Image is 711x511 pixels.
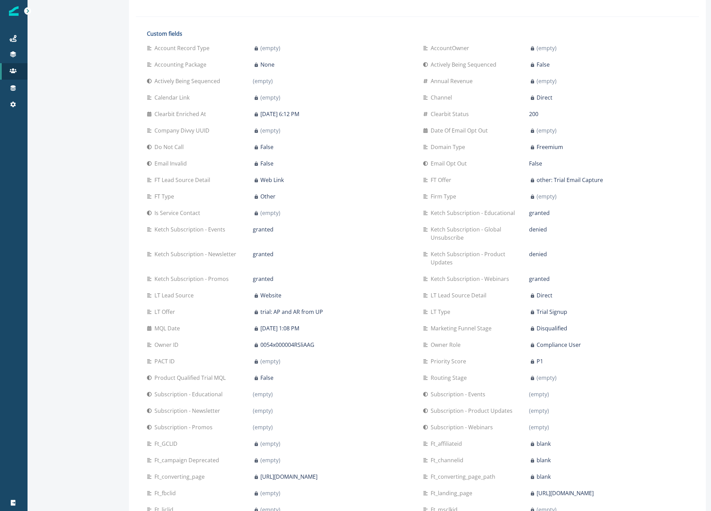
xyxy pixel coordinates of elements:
[529,209,550,217] p: granted
[9,6,19,16] img: Inflection
[154,159,190,168] p: Email Invalid
[253,225,273,234] p: granted
[537,126,557,135] p: (empty)
[260,60,274,69] p: None
[431,60,499,69] p: Actively Being Sequenced
[537,456,551,464] p: blank
[154,126,212,135] p: Company Divvy UUID
[431,291,489,299] p: LT Lead Source Detail
[537,77,557,85] p: (empty)
[260,209,280,217] p: (empty)
[154,456,222,464] p: ft_campaign Deprecated
[253,390,273,398] p: (empty)
[529,390,549,398] p: (empty)
[253,77,273,85] p: (empty)
[154,341,181,349] p: Owner ID
[431,77,475,85] p: Annual Revenue
[260,324,299,332] p: [DATE] 1:08 PM
[431,407,515,415] p: Subscription - Product Updates
[431,357,469,365] p: Priority Score
[154,374,228,382] p: Product Qualified Trial MQL
[154,291,196,299] p: LT Lead Source
[529,423,549,431] p: (empty)
[154,440,180,448] p: ft_GCLID
[537,93,552,102] p: Direct
[253,275,273,283] p: granted
[431,110,472,118] p: Clearbit Status
[431,456,466,464] p: ft_channelid
[260,473,317,481] p: [URL][DOMAIN_NAME]
[260,291,281,299] p: Website
[154,93,192,102] p: Calendar Link
[154,308,178,316] p: LT Offer
[431,159,470,168] p: Email Opt Out
[431,308,453,316] p: LT Type
[154,209,203,217] p: Is Service Contact
[260,456,280,464] p: (empty)
[260,110,299,118] p: [DATE] 6:12 PM
[260,143,273,151] p: False
[431,390,488,398] p: Subscription - Events
[529,250,547,258] p: denied
[260,440,280,448] p: (empty)
[253,423,273,431] p: (empty)
[431,324,494,332] p: Marketing Funnel Stage
[154,407,223,415] p: Subscription - Newsletter
[260,176,284,184] p: Web Link
[154,225,228,234] p: Ketch Subscription - Events
[154,275,231,283] p: Ketch Subscription - Promos
[260,308,323,316] p: trial: AP and AR from UP
[253,250,273,258] p: granted
[154,110,209,118] p: Clearbit Enriched At
[260,192,276,201] p: Other
[431,44,472,52] p: AccountOwner
[529,407,549,415] p: (empty)
[537,357,543,365] p: P1
[537,143,563,151] p: Freemium
[529,110,538,118] p: 200
[147,31,688,37] h2: Custom fields
[154,324,183,332] p: MQL date
[154,423,215,431] p: Subscription - Promos
[529,225,547,234] p: denied
[154,77,223,85] p: Actively Being Sequenced
[431,250,529,266] p: Ketch Subscription - Product Updates
[253,407,273,415] p: (empty)
[431,489,475,497] p: ft_landing_page
[431,143,468,151] p: Domain Type
[431,225,529,242] p: Ketch Subscription - Global Unsubscribe
[431,126,491,135] p: Date of Email Opt Out
[529,275,550,283] p: granted
[537,308,567,316] p: Trial Signup
[537,473,551,481] p: blank
[260,374,273,382] p: False
[537,489,594,497] p: [URL][DOMAIN_NAME]
[154,390,225,398] p: Subscription - Educational
[431,341,463,349] p: Owner Role
[431,192,459,201] p: Firm Type
[260,489,280,497] p: (empty)
[431,473,498,481] p: ft_converting_page_path
[154,250,239,258] p: Ketch Subscription - Newsletter
[537,324,567,332] p: Disqualified
[154,60,209,69] p: Accounting Package
[260,341,314,349] p: 0054x000004RSliAAG
[431,423,496,431] p: Subscription - Webinars
[260,357,280,365] p: (empty)
[154,192,177,201] p: FT Type
[537,374,557,382] p: (empty)
[431,93,455,102] p: Channel
[260,159,273,168] p: False
[431,176,454,184] p: FT Offer
[154,44,212,52] p: Account Record Type
[260,44,280,52] p: (empty)
[431,209,518,217] p: Ketch Subscription - Educational
[537,341,581,349] p: Compliance User
[537,176,603,184] p: other: Trial Email Capture
[537,192,557,201] p: (empty)
[154,489,179,497] p: ft_fbclid
[529,159,542,168] p: False
[537,291,552,299] p: Direct
[154,176,213,184] p: FT Lead Source Detail
[260,93,280,102] p: (empty)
